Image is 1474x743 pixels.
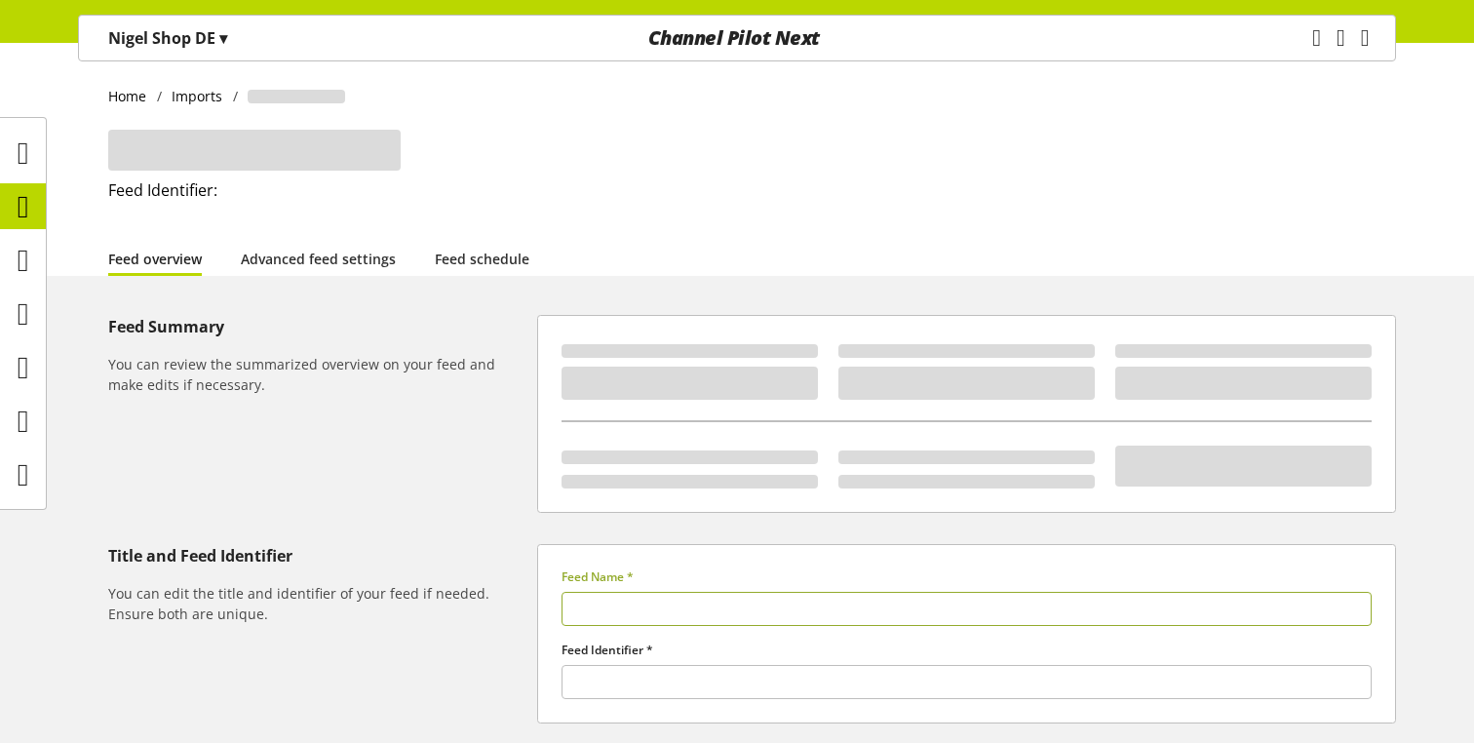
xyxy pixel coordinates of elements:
a: Feed schedule [435,249,529,269]
a: Imports [162,86,233,106]
a: Advanced feed settings [241,249,396,269]
h6: You can edit the title and identifier of your feed if needed. Ensure both are unique. [108,583,529,624]
a: Home [108,86,157,106]
h6: You can review the summarized overview on your feed and make edits if necessary. [108,354,529,395]
span: Feed Name * [562,568,634,585]
span: Feed Identifier: [108,179,217,201]
h5: Feed Summary [108,315,529,338]
a: Feed overview [108,249,202,269]
span: Feed Identifier * [562,642,653,658]
p: Nigel Shop DE [108,26,227,50]
nav: main navigation [78,15,1396,61]
span: ▾ [219,27,227,49]
h5: Title and Feed Identifier [108,544,529,567]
